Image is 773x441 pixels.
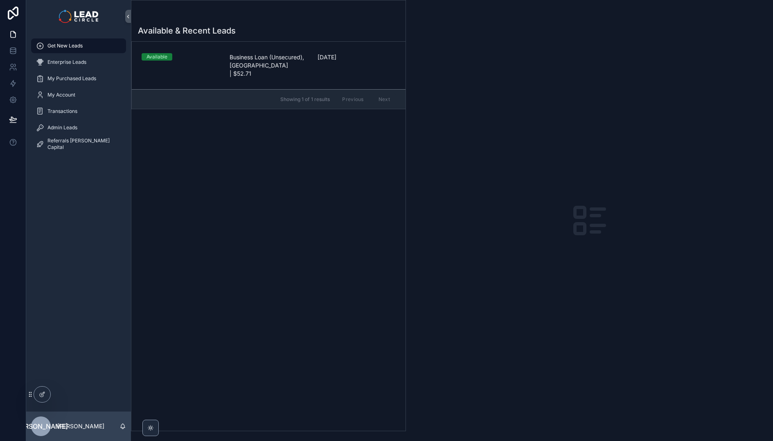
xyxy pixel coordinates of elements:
a: Referrals [PERSON_NAME] Capital [31,137,126,151]
span: Business Loan (Unsecured), [GEOGRAPHIC_DATA] | $52.71 [230,53,308,78]
div: Available [146,53,167,61]
span: Showing 1 of 1 results [280,96,330,103]
a: AvailableBusiness Loan (Unsecured), [GEOGRAPHIC_DATA] | $52.71[DATE] [132,42,406,89]
span: Enterprise Leads [47,59,86,65]
h1: Available & Recent Leads [138,25,236,36]
a: My Account [31,88,126,102]
span: Transactions [47,108,77,115]
a: My Purchased Leads [31,71,126,86]
a: Get New Leads [31,38,126,53]
span: My Account [47,92,75,98]
span: Get New Leads [47,43,83,49]
a: Admin Leads [31,120,126,135]
p: [PERSON_NAME] [57,422,104,430]
a: Enterprise Leads [31,55,126,70]
span: Referrals [PERSON_NAME] Capital [47,137,118,151]
span: [PERSON_NAME] [14,421,68,431]
div: scrollable content [26,33,131,162]
span: [DATE] [318,53,396,61]
span: My Purchased Leads [47,75,96,82]
a: Transactions [31,104,126,119]
span: Admin Leads [47,124,77,131]
img: App logo [59,10,98,23]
